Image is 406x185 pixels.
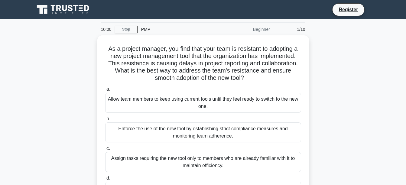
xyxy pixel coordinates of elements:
span: a. [106,86,110,92]
a: Stop [115,26,138,33]
div: Enforce the use of the new tool by establishing strict compliance measures and monitoring team ad... [105,122,301,142]
div: Assign tasks requiring the new tool only to members who are already familiar with it to maintain ... [105,152,301,172]
span: d. [106,175,110,180]
div: PMP [138,23,221,35]
div: 1/10 [274,23,309,35]
span: b. [106,116,110,121]
div: Allow team members to keep using current tools until they feel ready to switch to the new one. [105,93,301,113]
div: Beginner [221,23,274,35]
h5: As a project manager, you find that your team is resistant to adopting a new project management t... [105,45,302,82]
div: 10:00 [97,23,115,35]
a: Register [335,6,362,13]
span: c. [106,146,110,151]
